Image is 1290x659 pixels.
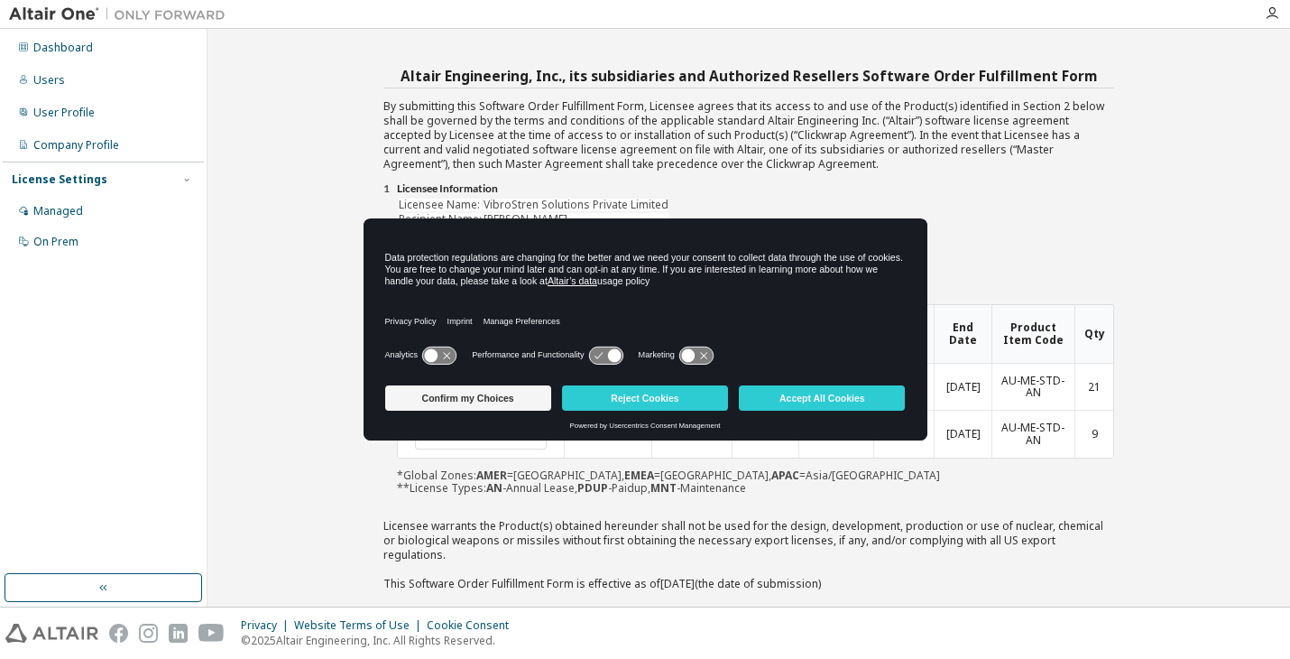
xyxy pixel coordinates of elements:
img: altair_logo.svg [5,624,98,643]
img: facebook.svg [109,624,128,643]
b: EMEA [624,468,654,483]
th: Product Item Code [991,305,1074,363]
b: PDUP [577,480,608,496]
img: youtube.svg [198,624,225,643]
div: *Global Zones: =[GEOGRAPHIC_DATA], =[GEOGRAPHIC_DATA], =Asia/[GEOGRAPHIC_DATA] **License Types: -... [397,304,1114,494]
p: © 2025 Altair Engineering, Inc. All Rights Reserved. [241,633,520,648]
th: End Date [934,305,991,363]
td: Licensee Name: [399,199,482,211]
img: linkedin.svg [169,624,188,643]
div: Dashboard [33,41,93,55]
th: Qty [1074,305,1113,363]
img: Altair One [9,5,235,23]
div: User Profile [33,106,95,120]
td: AU-ME-STD-AN [991,410,1074,458]
div: Users [33,73,65,88]
td: VibroStren Solutions Private Limited [484,199,668,211]
h3: Altair Engineering, Inc., its subsidiaries and Authorized Resellers Software Order Fulfillment Form [383,63,1114,88]
td: AU-ME-STD-AN [991,364,1074,411]
td: 21 [1074,364,1113,411]
div: On Prem [33,235,78,249]
div: License Settings [12,172,107,187]
div: Privacy [241,618,294,633]
li: Licensee Information [397,182,1114,197]
div: Cookie Consent [427,618,520,633]
b: MNT [650,480,677,496]
td: [PERSON_NAME] [484,213,668,226]
div: Company Profile [33,138,119,153]
img: instagram.svg [139,624,158,643]
td: [DATE] [934,410,991,458]
div: Website Terms of Use [294,618,427,633]
div: By submitting this Software Order Fulfillment Form, Licensee agrees that its access to and use of... [383,63,1114,638]
b: AN [486,480,502,496]
b: APAC [771,468,799,483]
div: Managed [33,204,83,218]
td: Recipient Name: [399,213,482,226]
td: [DATE] [934,364,991,411]
b: AMER [476,468,507,483]
td: 9 [1074,410,1113,458]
